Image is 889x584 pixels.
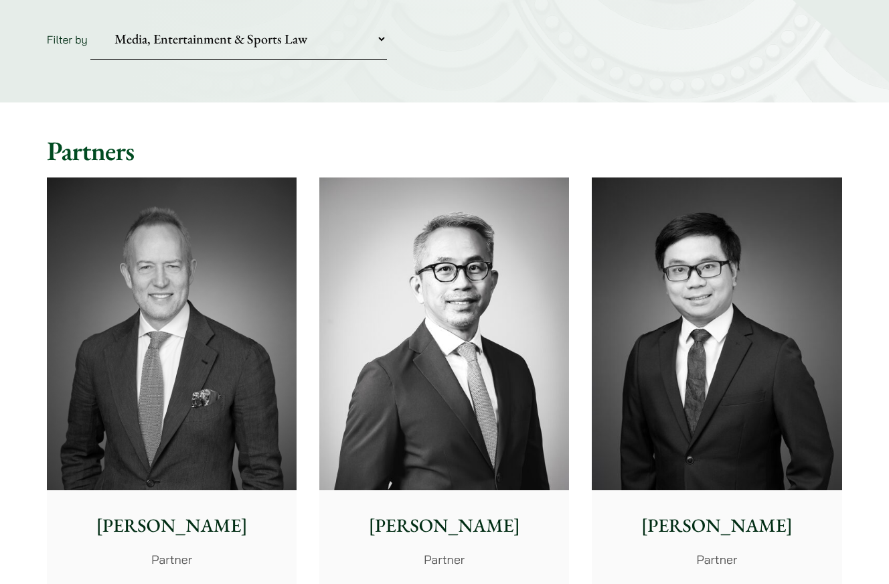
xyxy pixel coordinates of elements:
[47,135,842,167] h2: Partners
[47,33,88,46] label: Filter by
[58,512,286,540] p: [PERSON_NAME]
[58,551,286,569] p: Partner
[330,512,558,540] p: [PERSON_NAME]
[602,512,831,540] p: [PERSON_NAME]
[602,551,831,569] p: Partner
[330,551,558,569] p: Partner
